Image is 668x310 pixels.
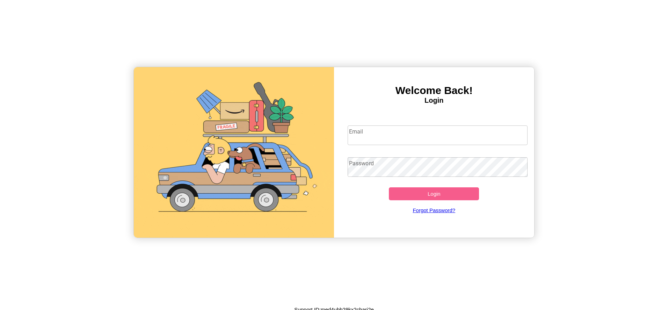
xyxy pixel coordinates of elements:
[389,187,479,200] button: Login
[134,67,334,238] img: gif
[334,85,534,96] h3: Welcome Back!
[344,200,524,220] a: Forgot Password?
[334,96,534,104] h4: Login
